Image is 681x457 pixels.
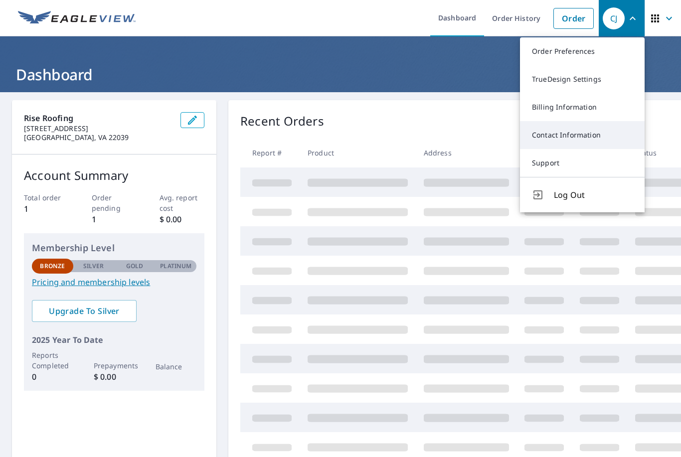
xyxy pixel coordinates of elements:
p: Order pending [92,192,137,213]
span: Log Out [554,189,633,201]
a: Contact Information [520,121,645,149]
a: Support [520,149,645,177]
p: Recent Orders [240,112,324,130]
p: 2025 Year To Date [32,334,196,346]
a: Order [553,8,594,29]
p: Bronze [40,262,65,271]
p: Prepayments [94,360,135,371]
p: [GEOGRAPHIC_DATA], VA 22039 [24,133,172,142]
p: Total order [24,192,69,203]
th: Report # [240,138,300,167]
p: Gold [126,262,143,271]
p: 1 [92,213,137,225]
span: Upgrade To Silver [40,305,129,316]
h1: Dashboard [12,64,669,85]
a: Pricing and membership levels [32,276,196,288]
th: Product [300,138,416,167]
a: Upgrade To Silver [32,300,137,322]
p: Balance [156,361,197,372]
p: 1 [24,203,69,215]
p: Reports Completed [32,350,73,371]
p: $ 0.00 [94,371,135,383]
th: Date [516,138,572,167]
p: Rise Roofing [24,112,172,124]
a: Billing Information [520,93,645,121]
p: Membership Level [32,241,196,255]
p: $ 0.00 [160,213,205,225]
th: Address [416,138,517,167]
img: EV Logo [18,11,136,26]
p: Account Summary [24,166,204,184]
button: Log Out [520,177,645,212]
p: Platinum [160,262,191,271]
p: 0 [32,371,73,383]
p: Silver [83,262,104,271]
p: Avg. report cost [160,192,205,213]
a: Order Preferences [520,37,645,65]
a: TrueDesign Settings [520,65,645,93]
p: [STREET_ADDRESS] [24,124,172,133]
div: CJ [603,7,625,29]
